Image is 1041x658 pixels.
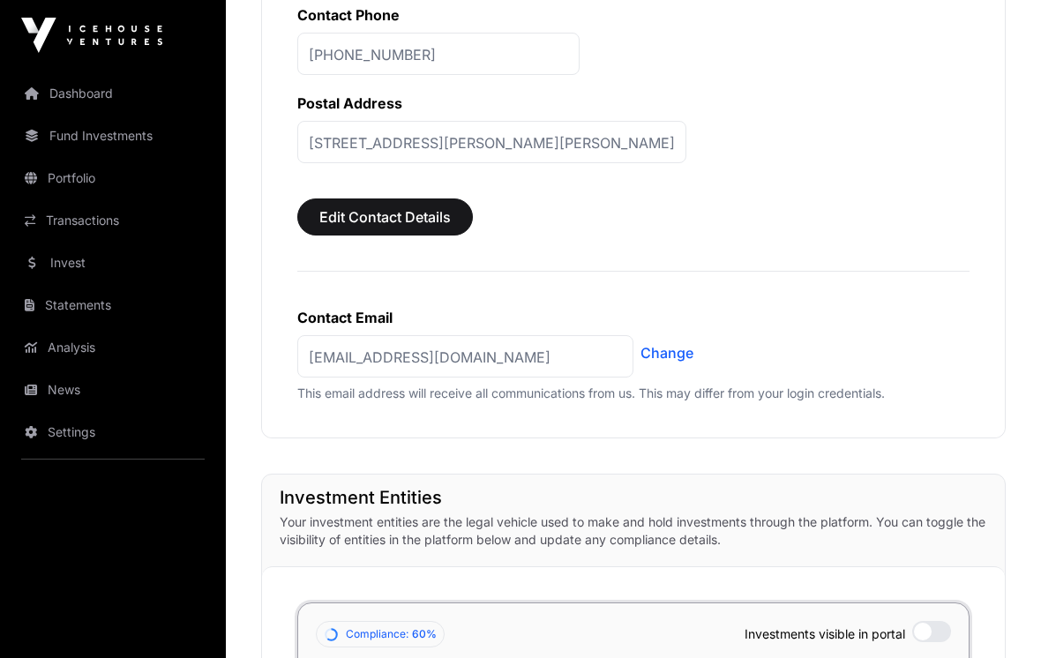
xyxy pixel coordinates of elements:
a: Portfolio [14,159,212,198]
span: Edit Contact Details [319,206,451,228]
a: Change [640,342,693,363]
iframe: Chat Widget [953,573,1041,658]
a: Dashboard [14,74,212,113]
a: Analysis [14,328,212,367]
div: Chat-Widget [953,573,1041,658]
button: Edit Contact Details [297,198,473,236]
a: Invest [14,243,212,282]
p: Your investment entities are the legal vehicle used to make and hold investments through the plat... [280,513,987,549]
p: [STREET_ADDRESS][PERSON_NAME][PERSON_NAME] [297,121,686,163]
img: Icehouse Ventures Logo [21,18,162,53]
label: Minimum 1 Entity Active [912,621,951,642]
a: Statements [14,286,212,325]
p: This email address will receive all communications from us. This may differ from your login crede... [297,385,970,402]
a: Fund Investments [14,116,212,155]
a: News [14,370,212,409]
span: 60% [412,627,437,641]
label: Contact Email [297,309,393,326]
a: Settings [14,413,212,452]
span: Investments visible in portal [745,625,905,643]
p: [EMAIL_ADDRESS][DOMAIN_NAME] [297,335,633,378]
p: [PHONE_NUMBER] [297,33,580,75]
label: Postal Address [297,94,402,112]
h1: Investment Entities [280,485,987,510]
span: Compliance: [346,627,408,641]
label: Contact Phone [297,6,400,24]
a: Transactions [14,201,212,240]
